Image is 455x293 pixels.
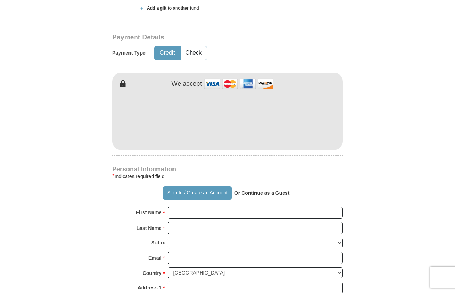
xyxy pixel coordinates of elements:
[155,46,180,60] button: Credit
[144,5,199,11] span: Add a gift to another fund
[112,50,146,56] h5: Payment Type
[203,76,274,92] img: credit cards accepted
[112,166,343,172] h4: Personal Information
[136,208,161,217] strong: First Name
[137,223,162,233] strong: Last Name
[172,80,202,88] h4: We accept
[181,46,207,60] button: Check
[163,186,231,200] button: Sign In / Create an Account
[112,33,293,42] h3: Payment Details
[234,190,290,196] strong: Or Continue as a Guest
[151,238,165,248] strong: Suffix
[148,253,161,263] strong: Email
[143,268,162,278] strong: Country
[112,172,343,181] div: Indicates required field
[138,283,162,293] strong: Address 1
